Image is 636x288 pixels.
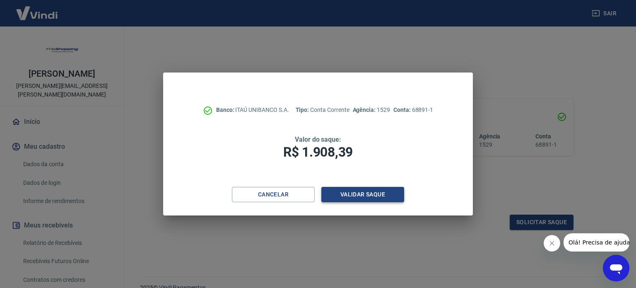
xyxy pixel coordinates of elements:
[353,106,390,114] p: 1529
[295,136,341,143] span: Valor do saque:
[544,235,560,252] iframe: Fechar mensagem
[603,255,629,281] iframe: Botão para abrir a janela de mensagens
[393,106,412,113] span: Conta:
[353,106,377,113] span: Agência:
[321,187,404,202] button: Validar saque
[296,106,311,113] span: Tipo:
[296,106,349,114] p: Conta Corrente
[5,6,70,12] span: Olá! Precisa de ajuda?
[216,106,289,114] p: ITAÚ UNIBANCO S.A.
[393,106,433,114] p: 68891-1
[283,144,353,160] span: R$ 1.908,39
[564,233,629,252] iframe: Mensagem da empresa
[232,187,315,202] button: Cancelar
[216,106,236,113] span: Banco:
